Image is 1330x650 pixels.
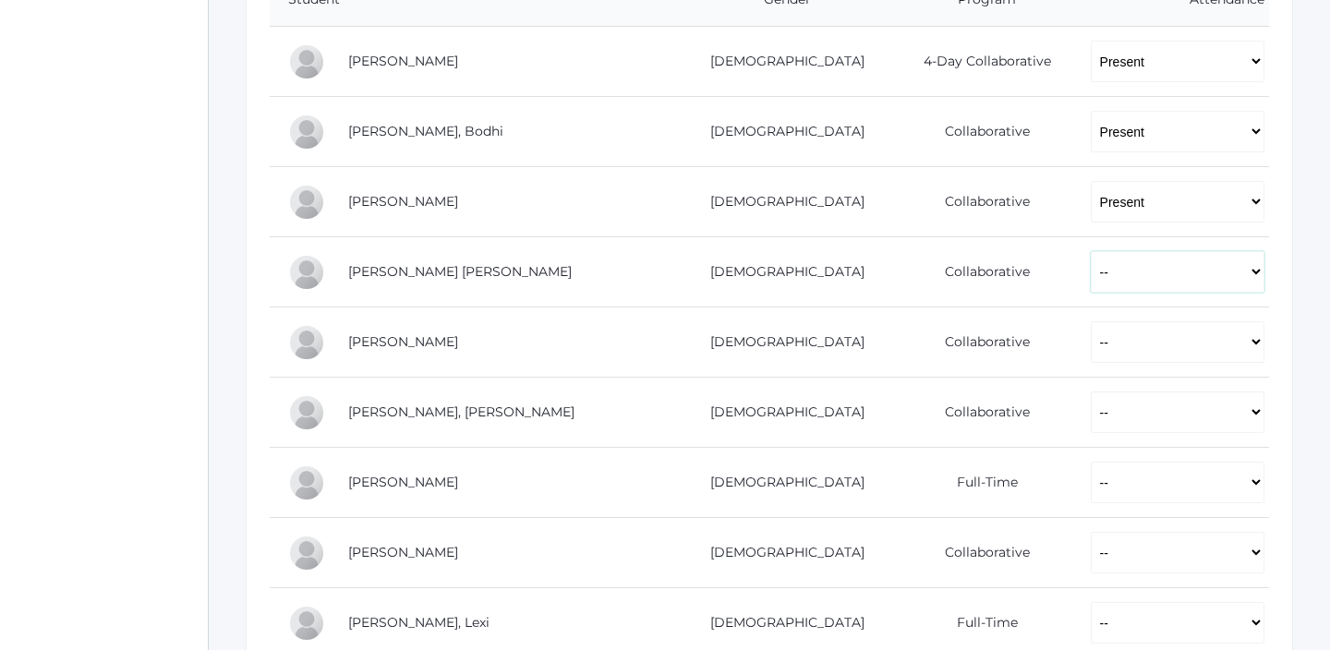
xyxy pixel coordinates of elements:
[889,518,1072,588] td: Collaborative
[672,518,889,588] td: [DEMOGRAPHIC_DATA]
[348,263,572,280] a: [PERSON_NAME] [PERSON_NAME]
[348,474,458,490] a: [PERSON_NAME]
[348,544,458,560] a: [PERSON_NAME]
[348,403,574,420] a: [PERSON_NAME], [PERSON_NAME]
[288,184,325,221] div: Charles Fox
[889,448,1072,518] td: Full-Time
[889,237,1072,307] td: Collaborative
[348,53,458,69] a: [PERSON_NAME]
[889,378,1072,448] td: Collaborative
[288,535,325,572] div: Corbin Intlekofer
[288,394,325,431] div: Stone Haynes
[672,307,889,378] td: [DEMOGRAPHIC_DATA]
[288,324,325,361] div: William Hamilton
[672,237,889,307] td: [DEMOGRAPHIC_DATA]
[889,167,1072,237] td: Collaborative
[288,114,325,150] div: Bodhi Dreher
[288,43,325,80] div: Maia Canan
[672,167,889,237] td: [DEMOGRAPHIC_DATA]
[672,97,889,167] td: [DEMOGRAPHIC_DATA]
[288,464,325,501] div: Hannah Hrehniy
[889,307,1072,378] td: Collaborative
[288,254,325,291] div: Annie Grace Gregg
[889,97,1072,167] td: Collaborative
[348,614,490,631] a: [PERSON_NAME], Lexi
[672,27,889,97] td: [DEMOGRAPHIC_DATA]
[889,27,1072,97] td: 4-Day Collaborative
[672,448,889,518] td: [DEMOGRAPHIC_DATA]
[348,333,458,350] a: [PERSON_NAME]
[288,605,325,642] div: Lexi Judy
[672,378,889,448] td: [DEMOGRAPHIC_DATA]
[348,193,458,210] a: [PERSON_NAME]
[348,123,503,139] a: [PERSON_NAME], Bodhi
